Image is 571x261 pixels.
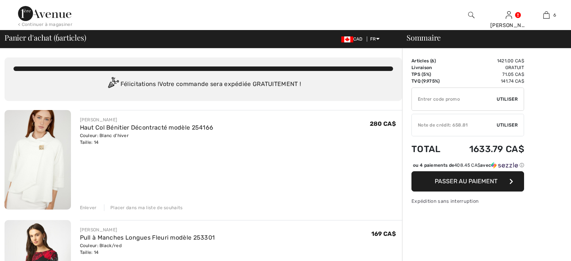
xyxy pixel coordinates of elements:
[490,21,527,29] div: [PERSON_NAME]
[411,64,450,71] td: Livraison
[80,234,215,241] a: Pull à Manches Longues Fleuri modèle 253301
[506,11,512,18] a: Se connecter
[104,204,183,211] div: Placer dans ma liste de souhaits
[412,88,497,110] input: Code promo
[371,230,396,237] span: 169 CA$
[497,96,518,103] span: Utiliser
[80,116,214,123] div: [PERSON_NAME]
[411,162,524,171] div: ou 4 paiements de408.45 CA$avecSezzle Cliquez pour en savoir plus sur Sezzle
[411,136,450,162] td: Total
[80,124,214,131] a: Haut Col Bénitier Décontracté modèle 254166
[341,36,366,42] span: CAD
[411,78,450,84] td: TVQ (9.975%)
[528,11,565,20] a: 6
[450,64,524,71] td: Gratuit
[468,11,475,20] img: recherche
[56,32,59,42] span: 6
[411,198,524,205] div: Expédition sans interruption
[5,34,86,41] span: Panier d'achat ( articles)
[18,21,72,28] div: < Continuer à magasiner
[497,122,518,128] span: Utiliser
[411,171,524,192] button: Passer au paiement
[80,132,214,146] div: Couleur: Blanc d'hiver Taille: 14
[370,36,380,42] span: FR
[413,162,524,169] div: ou 4 paiements de avec
[491,162,518,169] img: Sezzle
[80,204,97,211] div: Enlever
[523,238,563,257] iframe: Ouvre un widget dans lequel vous pouvez trouver plus d’informations
[454,163,480,168] span: 408.45 CA$
[450,78,524,84] td: 141.74 CA$
[553,12,556,18] span: 6
[543,11,550,20] img: Mon panier
[80,226,215,233] div: [PERSON_NAME]
[18,6,71,21] img: 1ère Avenue
[412,122,497,128] div: Note de crédit: 658.81
[450,71,524,78] td: 71.05 CA$
[5,110,71,210] img: Haut Col Bénitier Décontracté modèle 254166
[435,178,497,185] span: Passer au paiement
[450,136,524,162] td: 1633.79 CA$
[370,120,396,127] span: 280 CA$
[506,11,512,20] img: Mes infos
[411,57,450,64] td: Articles ( )
[398,34,566,41] div: Sommaire
[80,242,215,256] div: Couleur: Black/red Taille: 14
[341,36,353,42] img: Canadian Dollar
[450,57,524,64] td: 1421.00 CA$
[14,77,393,92] div: Félicitations ! Votre commande sera expédiée GRATUITEMENT !
[411,71,450,78] td: TPS (5%)
[431,58,434,63] span: 6
[105,77,121,92] img: Congratulation2.svg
